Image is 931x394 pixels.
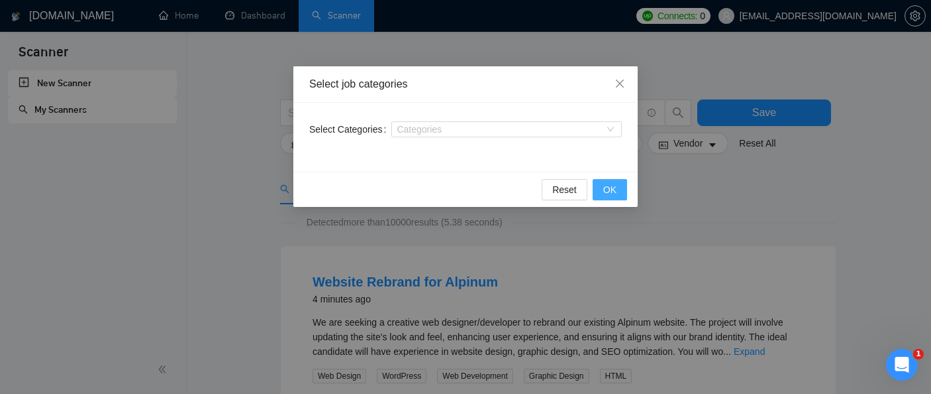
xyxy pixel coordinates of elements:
label: Select Categories [309,119,391,140]
span: Reset [552,182,577,197]
button: Close [602,66,638,102]
span: 1 [913,349,924,360]
button: Reset [542,179,587,200]
iframe: Intercom live chat [886,349,918,381]
button: OK [593,179,627,200]
span: close [614,78,625,89]
div: Select job categories [309,77,622,92]
span: OK [603,182,616,197]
